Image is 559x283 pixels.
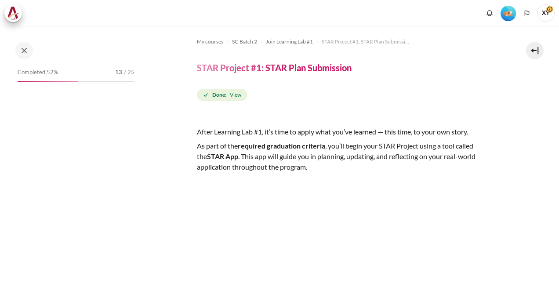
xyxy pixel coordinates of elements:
a: User menu [537,4,555,22]
span: 13 [115,68,122,77]
h4: STAR Project #1: STAR Plan Submission [197,62,352,73]
div: Completion requirements for STAR Project #1: STAR Plan Submission [197,87,249,103]
span: / 25 [124,68,134,77]
p: As part of the , you’ll begin your STAR Project using a tool called the . This app will guide you... [197,141,497,172]
button: Languages [520,7,534,20]
span: View [230,91,241,99]
a: Level #2 [497,5,519,21]
p: After Learning Lab #1, it’s time to apply what you’ve learned — this time, to your own story. [197,127,497,137]
nav: Navigation bar [197,35,497,49]
a: My courses [197,36,223,47]
span: My courses [197,38,223,46]
div: Show notification window with no new notifications [483,7,496,20]
a: SG Batch 2 [232,36,257,47]
strong: required graduation criteria [238,141,325,150]
img: Architeck [7,7,19,20]
img: Level #2 [501,6,516,21]
a: Architeck Architeck [4,4,26,22]
span: Completed 52% [18,68,58,77]
div: Level #2 [501,5,516,21]
strong: Done: [212,91,226,99]
strong: STAR App [207,152,238,160]
a: Join Learning Lab #1 [266,36,313,47]
span: Join Learning Lab #1 [266,38,313,46]
span: SG Batch 2 [232,38,257,46]
span: STAR Project #1: STAR Plan Submission [322,38,410,46]
div: 52% [18,81,78,82]
a: STAR Project #1: STAR Plan Submission [322,36,410,47]
span: XY [537,4,555,22]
